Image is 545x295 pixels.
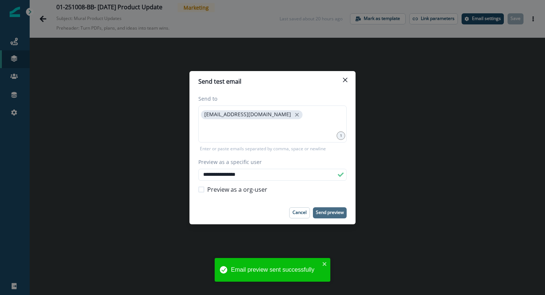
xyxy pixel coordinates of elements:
[289,207,310,218] button: Cancel
[293,210,307,215] p: Cancel
[339,74,351,86] button: Close
[337,131,345,140] div: 1
[322,261,327,267] button: close
[198,158,342,166] label: Preview as a specific user
[207,185,267,194] span: Preview as a org-user
[231,265,320,274] div: Email preview sent successfully
[204,111,291,118] p: [EMAIL_ADDRESS][DOMAIN_NAME]
[293,111,301,118] button: close
[198,95,342,103] label: Send to
[313,207,347,218] button: Send preview
[316,210,344,215] p: Send preview
[198,145,327,152] p: Enter or paste emails separated by comma, space or newline
[198,77,241,86] p: Send test email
